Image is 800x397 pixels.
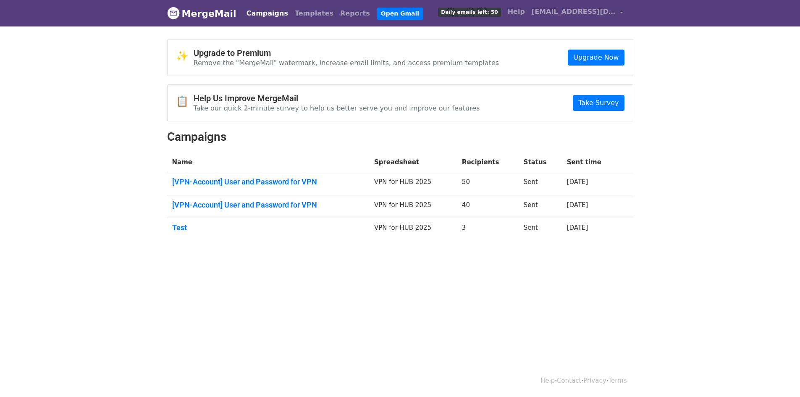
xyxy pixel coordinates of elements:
a: Help [504,3,528,20]
td: 3 [457,218,519,241]
th: Name [167,152,369,172]
a: Take Survey [573,95,624,111]
th: Sent time [562,152,620,172]
a: [DATE] [567,178,588,186]
a: Test [172,223,364,232]
th: Spreadsheet [369,152,457,172]
a: Campaigns [243,5,291,22]
a: MergeMail [167,5,236,22]
h4: Upgrade to Premium [194,48,499,58]
img: MergeMail logo [167,7,180,19]
td: Sent [519,172,562,195]
a: Help [540,377,555,384]
h4: Help Us Improve MergeMail [194,93,480,103]
th: Status [519,152,562,172]
span: 📋 [176,95,194,108]
a: [DATE] [567,224,588,231]
td: Sent [519,195,562,218]
td: 40 [457,195,519,218]
a: Privacy [583,377,606,384]
td: Sent [519,218,562,241]
td: 50 [457,172,519,195]
a: Contact [557,377,581,384]
td: VPN for HUB 2025 [369,195,457,218]
th: Recipients [457,152,519,172]
a: [VPN-Account] User and Password for VPN [172,177,364,187]
a: Open Gmail [377,8,423,20]
a: Terms [608,377,627,384]
a: Daily emails left: 50 [435,3,504,20]
a: [VPN-Account] User and Password for VPN [172,200,364,210]
td: VPN for HUB 2025 [369,172,457,195]
h2: Campaigns [167,130,633,144]
span: Daily emails left: 50 [438,8,501,17]
td: VPN for HUB 2025 [369,218,457,241]
p: Remove the "MergeMail" watermark, increase email limits, and access premium templates [194,58,499,67]
a: [EMAIL_ADDRESS][DOMAIN_NAME] [528,3,627,23]
p: Take our quick 2-minute survey to help us better serve you and improve our features [194,104,480,113]
span: ✨ [176,50,194,62]
a: Reports [337,5,373,22]
span: [EMAIL_ADDRESS][DOMAIN_NAME] [532,7,616,17]
a: Templates [291,5,337,22]
a: Upgrade Now [568,50,624,66]
a: [DATE] [567,201,588,209]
